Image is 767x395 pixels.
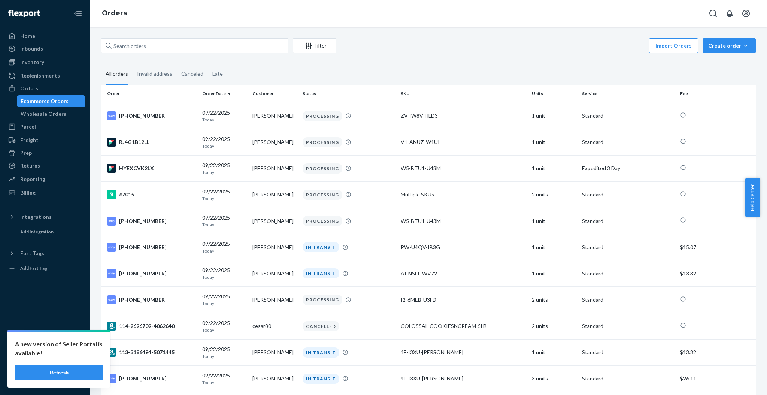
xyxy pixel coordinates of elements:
[202,188,246,202] div: 09/22/2025
[303,111,342,121] div: PROCESSING
[202,266,246,280] div: 09/22/2025
[739,6,754,21] button: Open account menu
[4,147,85,159] a: Prep
[199,85,249,103] th: Order Date
[4,56,85,68] a: Inventory
[4,82,85,94] a: Orders
[703,38,756,53] button: Create order
[722,6,737,21] button: Open notifications
[4,160,85,172] a: Returns
[20,149,32,157] div: Prep
[202,248,246,254] p: Today
[15,365,103,380] button: Refresh
[582,296,674,304] p: Standard
[529,85,579,103] th: Units
[20,162,40,169] div: Returns
[107,348,196,357] div: 113-3186494-5071445
[582,375,674,382] p: Standard
[582,217,674,225] p: Standard
[21,110,66,118] div: Wholesale Orders
[107,243,196,252] div: [PHONE_NUMBER]
[107,217,196,226] div: [PHONE_NUMBER]
[249,365,300,392] td: [PERSON_NAME]
[249,287,300,313] td: [PERSON_NAME]
[303,295,342,305] div: PROCESSING
[677,365,756,392] td: $26.11
[582,322,674,330] p: Standard
[20,72,60,79] div: Replenishments
[529,339,579,365] td: 1 unit
[398,181,529,208] td: Multiple SKUs
[529,103,579,129] td: 1 unit
[529,208,579,234] td: 1 unit
[249,313,300,339] td: cesar80
[401,217,526,225] div: W5-BTU1-U43M
[20,213,52,221] div: Integrations
[303,242,339,252] div: IN TRANSIT
[401,138,526,146] div: V1-ANUZ-W1UI
[303,216,342,226] div: PROCESSING
[20,45,43,52] div: Inbounds
[4,173,85,185] a: Reporting
[20,136,39,144] div: Freight
[4,349,85,361] button: Talk to Support
[202,319,246,333] div: 09/22/2025
[107,374,196,383] div: [PHONE_NUMBER]
[582,112,674,120] p: Standard
[4,43,85,55] a: Inbounds
[529,155,579,181] td: 1 unit
[706,6,721,21] button: Open Search Box
[582,138,674,146] p: Standard
[20,85,38,92] div: Orders
[4,30,85,42] a: Home
[529,365,579,392] td: 3 units
[202,214,246,228] div: 09/22/2025
[529,181,579,208] td: 2 units
[102,9,127,17] a: Orders
[249,260,300,287] td: [PERSON_NAME]
[4,247,85,259] button: Fast Tags
[303,190,342,200] div: PROCESSING
[249,234,300,260] td: [PERSON_NAME]
[20,32,35,40] div: Home
[677,339,756,365] td: $13.32
[101,85,199,103] th: Order
[20,175,45,183] div: Reporting
[21,97,69,105] div: Ecommerce Orders
[303,137,342,147] div: PROCESSING
[293,42,336,49] div: Filter
[202,143,246,149] p: Today
[249,208,300,234] td: [PERSON_NAME]
[582,244,674,251] p: Standard
[293,38,336,53] button: Filter
[70,6,85,21] button: Close Navigation
[107,269,196,278] div: [PHONE_NUMBER]
[17,108,86,120] a: Wholesale Orders
[96,3,133,24] ol: breadcrumbs
[107,111,196,120] div: [PHONE_NUMBER]
[20,58,44,66] div: Inventory
[107,138,196,147] div: RJ4G1B12LL
[20,189,36,196] div: Billing
[202,327,246,333] p: Today
[20,229,54,235] div: Add Integration
[202,135,246,149] div: 09/22/2025
[401,349,526,356] div: 4F-I3XU-[PERSON_NAME]
[249,339,300,365] td: [PERSON_NAME]
[4,226,85,238] a: Add Integration
[401,112,526,120] div: ZV-IW8V-HLD3
[745,178,760,217] button: Help Center
[202,379,246,386] p: Today
[401,165,526,172] div: W5-BTU1-U43M
[181,64,203,84] div: Canceled
[4,336,85,348] a: Settings
[303,268,339,278] div: IN TRANSIT
[202,162,246,175] div: 09/22/2025
[202,300,246,307] p: Today
[202,346,246,359] div: 09/22/2025
[4,70,85,82] a: Replenishments
[303,374,339,384] div: IN TRANSIT
[582,349,674,356] p: Standard
[529,129,579,155] td: 1 unit
[529,260,579,287] td: 1 unit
